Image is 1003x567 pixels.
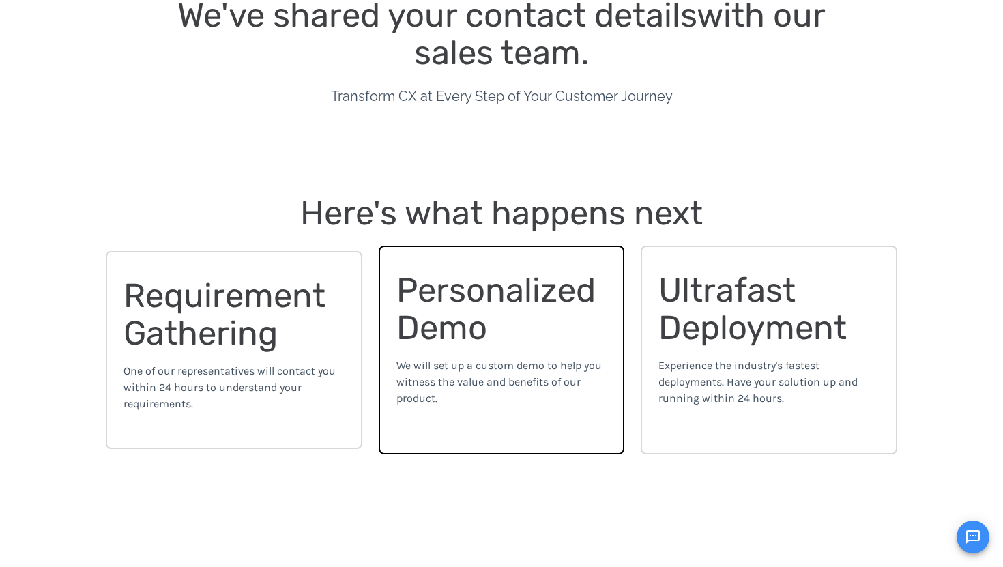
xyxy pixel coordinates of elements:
span: One of our representatives will contact you within 24 hours to understand your requirements. [123,364,336,410]
span: We will set up a custom demo to help you witness the value and benefits of our product. [396,359,602,405]
button: Open chat [957,521,989,553]
span: Here's what happens next [300,193,703,233]
span: Experience the industry's fastest deployments. Have your solution up and running within 24 hours. [658,359,858,405]
span: Requirement Gathering [123,276,334,353]
span: Ultrafast Deployment [658,270,847,347]
span: Personalized Demo [396,270,604,347]
span: Transform CX at Every Step of Your Customer Journey [331,88,673,104]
